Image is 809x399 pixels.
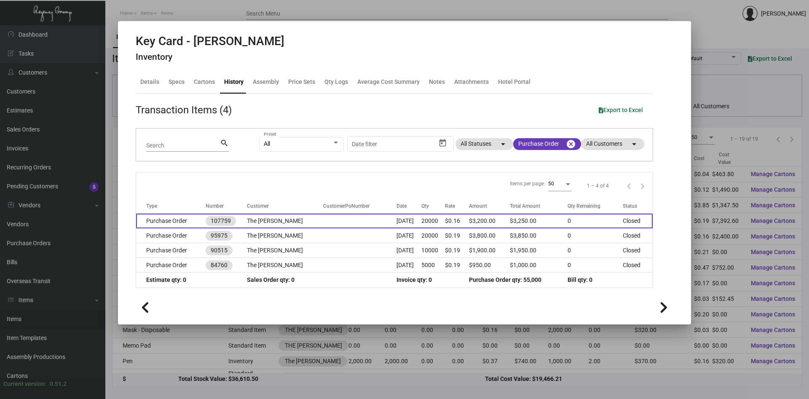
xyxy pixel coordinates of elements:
td: Closed [623,243,653,258]
td: Purchase Order [136,228,206,243]
td: Purchase Order [136,243,206,258]
td: 0 [568,243,623,258]
td: $0.19 [445,258,469,273]
mat-chip: 107759 [206,216,236,226]
div: Date [396,202,407,210]
span: Export to Excel [599,107,643,113]
div: Status [623,202,653,210]
td: 0 [568,258,623,273]
div: Notes [429,78,445,86]
span: Sales Order qty: 0 [247,276,295,283]
td: [DATE] [396,228,421,243]
div: 1 – 4 of 4 [587,182,609,190]
mat-chip: 95975 [206,231,233,241]
div: Cartons [194,78,215,86]
td: Purchase Order [136,258,206,273]
div: Number [206,202,224,210]
button: Export to Excel [592,102,650,118]
td: $1,000.00 [510,258,568,273]
td: The [PERSON_NAME] [247,214,323,228]
div: Qty Logs [324,78,348,86]
div: Qty [421,202,445,210]
td: $950.00 [469,258,509,273]
div: Transaction Items (4) [136,102,232,118]
td: 5000 [421,258,445,273]
mat-icon: cancel [566,139,576,149]
mat-chip: Purchase Order [513,138,581,150]
div: Date [396,202,421,210]
div: Attachments [454,78,489,86]
button: Open calendar [436,136,450,150]
span: Estimate qty: 0 [146,276,186,283]
div: Status [623,202,637,210]
td: [DATE] [396,258,421,273]
td: $1,900.00 [469,243,509,258]
div: Specs [169,78,185,86]
td: $0.16 [445,214,469,228]
td: Purchase Order [136,214,206,228]
mat-select: Items per page: [548,180,572,187]
div: Average Cost Summary [357,78,420,86]
div: Rate [445,202,455,210]
div: Qty [421,202,429,210]
div: 0.51.2 [50,380,67,388]
td: $0.19 [445,228,469,243]
td: 0 [568,228,623,243]
div: Price Sets [288,78,315,86]
mat-chip: 90515 [206,246,233,255]
div: Number [206,202,247,210]
div: Customer [247,202,323,210]
div: Customer [247,202,269,210]
input: Start date [352,141,378,147]
span: 50 [548,181,554,187]
button: Previous page [622,179,636,193]
span: Invoice qty: 0 [396,276,432,283]
td: 0 [568,214,623,228]
td: The [PERSON_NAME] [247,243,323,258]
div: Total Amount [510,202,540,210]
div: Hotel Portal [498,78,530,86]
td: The [PERSON_NAME] [247,258,323,273]
mat-chip: 84760 [206,260,233,270]
td: $3,250.00 [510,214,568,228]
div: Details [140,78,159,86]
div: Type [146,202,206,210]
td: [DATE] [396,243,421,258]
mat-icon: arrow_drop_down [498,139,508,149]
div: Assembly [253,78,279,86]
input: End date [385,141,426,147]
div: Rate [445,202,469,210]
h4: Inventory [136,52,284,62]
div: CustomerPoNumber [323,202,396,210]
span: Bill qty: 0 [568,276,592,283]
td: $3,200.00 [469,214,509,228]
div: Current version: [3,380,46,388]
div: Amount [469,202,487,210]
td: Closed [623,228,653,243]
td: The [PERSON_NAME] [247,228,323,243]
td: 20000 [421,214,445,228]
td: 10000 [421,243,445,258]
mat-chip: All Customers [581,138,644,150]
td: Closed [623,258,653,273]
div: Type [146,202,157,210]
button: Next page [636,179,649,193]
div: Items per page: [510,180,545,187]
td: 20000 [421,228,445,243]
div: Qty Remaining [568,202,623,210]
span: All [264,140,270,147]
div: CustomerPoNumber [323,202,370,210]
mat-icon: search [220,138,229,148]
td: Closed [623,214,653,228]
mat-icon: arrow_drop_down [629,139,639,149]
mat-chip: All Statuses [455,138,513,150]
div: Qty Remaining [568,202,600,210]
td: [DATE] [396,214,421,228]
td: $0.19 [445,243,469,258]
h2: Key Card - [PERSON_NAME] [136,34,284,48]
td: $1,950.00 [510,243,568,258]
div: History [224,78,244,86]
span: Purchase Order qty: 55,000 [469,276,541,283]
td: $3,850.00 [510,228,568,243]
div: Amount [469,202,509,210]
